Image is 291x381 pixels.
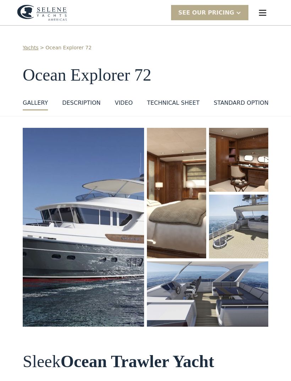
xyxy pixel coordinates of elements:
div: > [40,44,44,51]
a: DESCRIPTION [62,99,100,110]
a: open lightbox [147,261,268,327]
a: open lightbox [209,128,268,192]
a: open lightbox [209,195,268,258]
a: open lightbox [23,128,144,327]
h2: Sleek [23,352,268,371]
h1: Ocean Explorer 72 [23,66,268,85]
a: home [17,5,67,21]
div: GALLERY [23,99,48,107]
div: DESCRIPTION [62,99,100,107]
a: open lightbox [147,128,206,258]
img: logo [17,5,67,21]
div: SEE Our Pricing [178,9,234,17]
a: Yachts [23,44,39,51]
div: Technical sheet [147,99,199,107]
a: Technical sheet [147,99,199,110]
a: Ocean Explorer 72 [45,44,92,51]
div: VIDEO [115,99,133,107]
div: menu [251,1,274,24]
div: standard options [214,99,272,107]
a: VIDEO [115,99,133,110]
div: SEE Our Pricing [171,5,248,20]
a: GALLERY [23,99,48,110]
strong: Ocean Trawler Yacht [61,352,214,371]
a: standard options [214,99,272,110]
